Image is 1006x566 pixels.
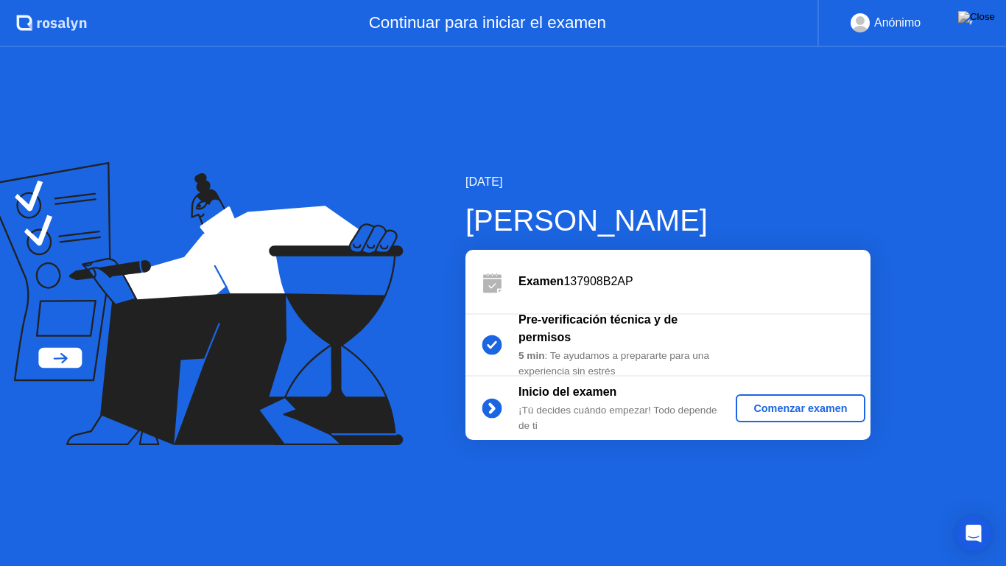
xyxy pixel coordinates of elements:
button: Comenzar examen [736,394,865,422]
div: Open Intercom Messenger [956,516,991,551]
img: Close [958,11,995,23]
div: [DATE] [465,173,870,191]
b: Inicio del examen [518,385,616,398]
b: Pre-verificación técnica y de permisos [518,313,678,343]
div: [PERSON_NAME] [465,198,870,242]
b: Examen [518,275,563,287]
b: 5 min [518,350,545,361]
div: ¡Tú decides cuándo empezar! Todo depende de ti [518,403,731,433]
div: Comenzar examen [742,402,859,414]
div: 137908B2AP [518,273,870,290]
div: : Te ayudamos a prepararte para una experiencia sin estrés [518,349,731,379]
div: Anónimo [874,13,921,32]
